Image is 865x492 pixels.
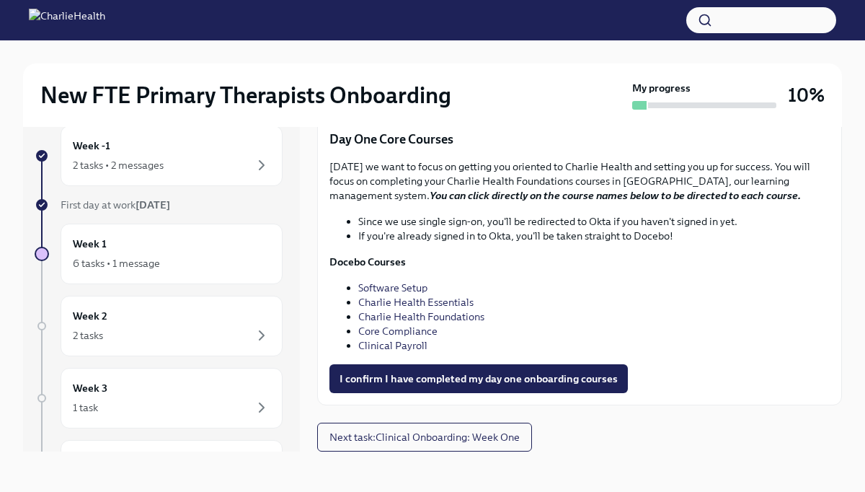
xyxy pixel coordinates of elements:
[358,310,484,323] a: Charlie Health Foundations
[35,296,283,356] a: Week 22 tasks
[317,423,532,452] button: Next task:Clinical Onboarding: Week One
[329,131,830,148] p: Day One Core Courses
[340,372,618,386] span: I confirm I have completed my day one onboarding courses
[73,380,107,396] h6: Week 3
[73,236,107,252] h6: Week 1
[632,81,691,95] strong: My progress
[329,364,628,393] button: I confirm I have completed my day one onboarding courses
[329,430,520,444] span: Next task : Clinical Onboarding: Week One
[358,325,438,338] a: Core Compliance
[358,229,830,243] li: If you're already signed in to Okta, you'll be taken straight to Docebo!
[73,328,103,343] div: 2 tasks
[73,308,107,324] h6: Week 2
[358,214,830,229] li: Since we use single sign-on, you'll be redirected to Okta if you haven't signed in yet.
[430,189,801,202] strong: You can click directly on the course names below to be directed to each course.
[73,138,110,154] h6: Week -1
[358,296,474,309] a: Charlie Health Essentials
[329,159,830,203] p: [DATE] we want to focus on getting you oriented to Charlie Health and setting you up for success....
[61,198,170,211] span: First day at work
[35,126,283,186] a: Week -12 tasks • 2 messages
[73,400,98,415] div: 1 task
[73,158,164,172] div: 2 tasks • 2 messages
[35,224,283,284] a: Week 16 tasks • 1 message
[358,281,427,294] a: Software Setup
[329,255,406,268] strong: Docebo Courses
[35,198,283,212] a: First day at work[DATE]
[358,339,427,352] a: Clinical Payroll
[788,82,825,108] h3: 10%
[136,198,170,211] strong: [DATE]
[73,256,160,271] div: 6 tasks • 1 message
[29,9,105,32] img: CharlieHealth
[40,81,451,110] h2: New FTE Primary Therapists Onboarding
[35,368,283,429] a: Week 31 task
